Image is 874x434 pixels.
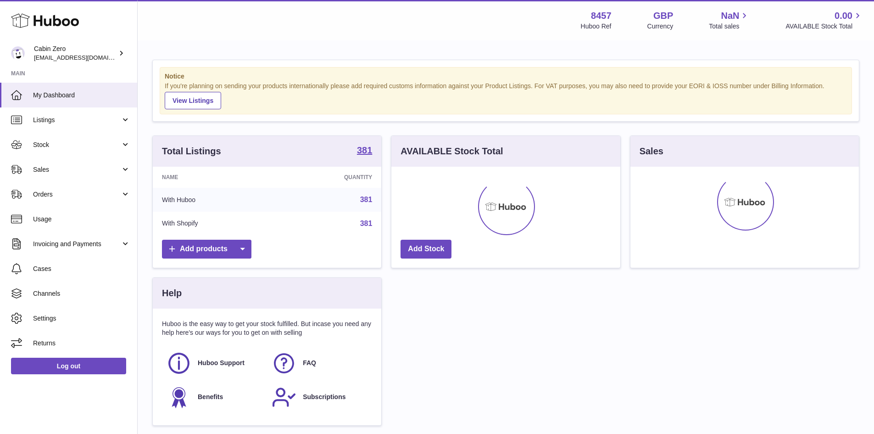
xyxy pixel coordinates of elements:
h3: Sales [640,145,663,158]
span: Channels [33,289,130,298]
div: Currency [647,22,674,31]
span: Orders [33,190,121,199]
span: My Dashboard [33,91,130,100]
span: Cases [33,265,130,273]
strong: GBP [653,10,673,22]
span: 0.00 [835,10,852,22]
div: If you're planning on sending your products internationally please add required customs informati... [165,82,847,109]
a: 381 [360,220,373,227]
td: With Huboo [153,188,276,212]
span: Returns [33,339,130,348]
h3: Total Listings [162,145,221,158]
a: 381 [360,196,373,203]
a: Subscriptions [272,385,367,410]
a: 381 [357,146,372,157]
span: Subscriptions [303,393,345,401]
strong: 8457 [591,10,612,22]
span: Stock [33,141,121,149]
span: FAQ [303,359,316,367]
span: Sales [33,165,121,174]
span: Listings [33,116,121,124]
span: Invoicing and Payments [33,240,121,248]
th: Quantity [276,167,382,188]
a: Huboo Support [167,351,262,376]
p: Huboo is the easy way to get your stock fulfilled. But incase you need any help here's our ways f... [162,320,372,337]
span: AVAILABLE Stock Total [785,22,863,31]
span: Total sales [709,22,750,31]
a: FAQ [272,351,367,376]
a: View Listings [165,92,221,109]
div: Cabin Zero [34,45,117,62]
h3: Help [162,287,182,299]
a: Log out [11,358,126,374]
div: Huboo Ref [581,22,612,31]
span: Settings [33,314,130,323]
span: Huboo Support [198,359,245,367]
img: internalAdmin-8457@internal.huboo.com [11,46,25,60]
a: Add products [162,240,251,259]
a: NaN Total sales [709,10,750,31]
a: 0.00 AVAILABLE Stock Total [785,10,863,31]
span: NaN [721,10,739,22]
h3: AVAILABLE Stock Total [401,145,503,158]
td: With Shopify [153,212,276,236]
span: [EMAIL_ADDRESS][DOMAIN_NAME] [34,54,135,61]
strong: 381 [357,146,372,155]
span: Benefits [198,393,223,401]
span: Usage [33,215,130,224]
th: Name [153,167,276,188]
a: Add Stock [401,240,451,259]
strong: Notice [165,72,847,81]
a: Benefits [167,385,262,410]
